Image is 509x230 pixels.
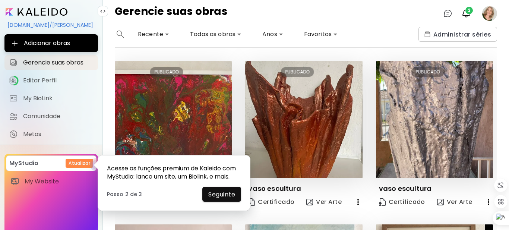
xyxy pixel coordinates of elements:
[281,67,314,77] div: PUBLICADO
[9,159,38,168] p: MyStudio
[259,28,286,40] div: Anos
[411,67,445,77] div: PUBLICADO
[23,113,94,120] span: Comunidade
[248,198,294,206] span: Certificado
[107,164,241,181] h5: Acesse as funções premium de Kaleido com MyStudio: lance um site, um Biolink, e mais.
[443,9,452,18] img: chatIcon
[25,178,92,185] span: My Website
[10,177,19,186] img: item
[437,199,444,205] img: view-art
[306,199,313,205] img: view-art
[4,109,98,124] a: Comunidade iconComunidade
[4,34,98,52] button: Adicionar obras
[10,39,92,48] span: Adicionar obras
[69,160,90,167] h6: Atualizar
[462,9,471,18] img: bellIcon
[376,195,428,209] a: CertificateCertificado
[465,7,473,14] span: 3
[4,127,98,142] a: completeMetas iconMetas
[4,19,98,31] div: [DOMAIN_NAME]/[PERSON_NAME]
[4,73,98,88] a: iconcompleteEditar Perfil
[208,190,235,198] span: Seguinte
[4,55,98,70] a: Gerencie suas obras iconGerencie suas obras
[6,174,97,189] a: itemMy Website
[424,31,491,38] span: Administrar séries
[202,187,241,202] button: Seguinte
[9,112,18,121] img: Comunidade icon
[437,198,472,206] span: Ver Arte
[424,31,430,37] img: collections
[248,198,255,206] img: Certificate
[303,195,345,209] button: view-artVer Arte
[460,7,472,20] button: bellIcon3
[87,155,106,174] div: animation
[301,28,341,40] div: Favoritos
[4,91,98,106] a: completeMy BioLink iconMy BioLink
[115,27,126,42] button: search
[115,6,227,21] h4: Gerencie suas obras
[418,27,497,42] button: collectionsAdministrar séries
[23,130,94,138] span: Metas
[117,31,124,38] img: search
[379,198,425,206] span: Certificado
[100,8,106,14] img: collapse
[187,28,244,40] div: Todas as obras
[9,130,18,139] img: Metas icon
[107,191,142,198] h6: Passo 2 de 3
[379,184,431,193] p: vaso escultura
[135,28,172,40] div: Recente
[379,198,386,206] img: Certificate
[23,77,94,84] span: Editar Perfil
[150,67,183,77] div: PUBLICADO
[306,198,342,206] span: Ver Arte
[9,58,18,67] img: Gerencie suas obras icon
[248,184,301,193] p: vaso escultura
[245,195,297,209] a: CertificateCertificado
[9,94,18,103] img: My BioLink icon
[23,95,94,102] span: My BioLink
[115,61,232,178] img: thumbnail
[434,195,475,209] button: view-artVer Arte
[245,61,362,178] img: thumbnail
[376,61,493,178] img: thumbnail
[23,59,94,66] span: Gerencie suas obras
